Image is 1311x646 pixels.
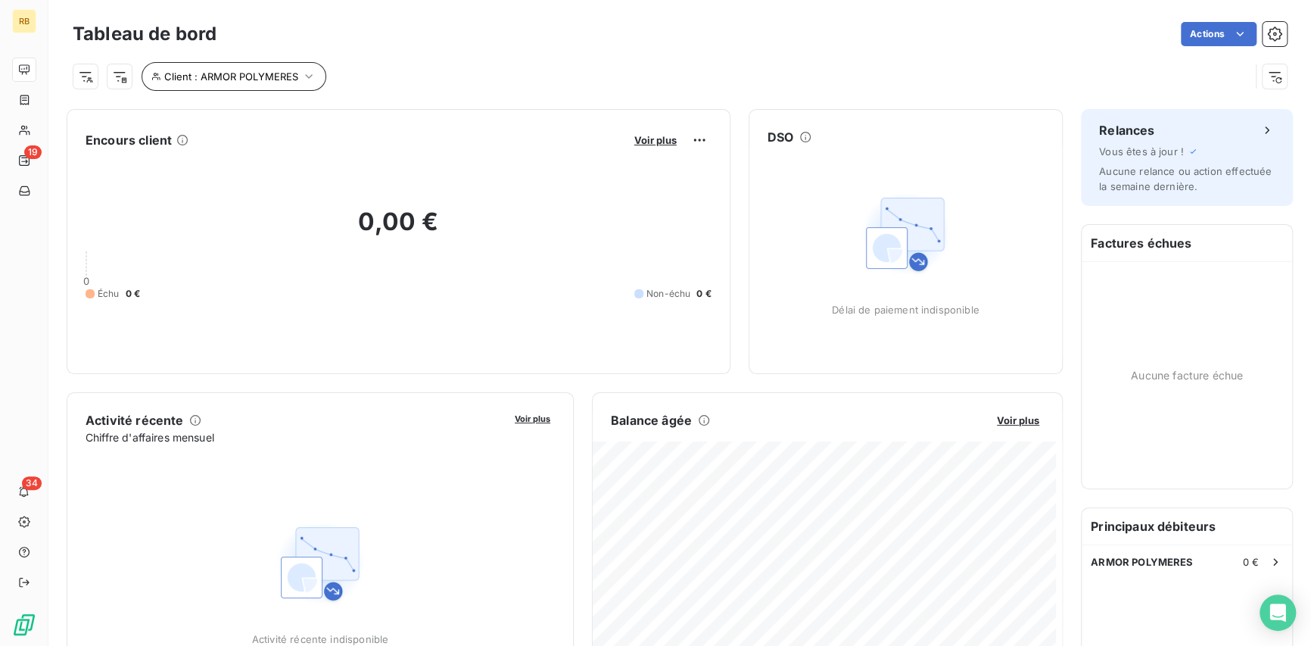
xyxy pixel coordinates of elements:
[24,145,42,159] span: 19
[1181,22,1257,46] button: Actions
[86,207,712,252] h2: 0,00 €
[611,411,692,429] h6: Balance âgée
[997,414,1039,426] span: Voir plus
[83,275,89,287] span: 0
[768,128,793,146] h6: DSO
[86,411,183,429] h6: Activité récente
[73,20,216,48] h3: Tableau de bord
[1243,556,1259,568] span: 0 €
[857,186,954,282] img: Empty state
[22,476,42,490] span: 34
[1131,367,1243,383] span: Aucune facture échue
[510,411,555,425] button: Voir plus
[252,633,388,645] span: Activité récente indisponible
[86,429,504,445] span: Chiffre d'affaires mensuel
[634,134,677,146] span: Voir plus
[142,62,326,91] button: Client : ARMOR POLYMERES
[1099,121,1154,139] h6: Relances
[1099,145,1184,158] span: Vous êtes à jour !
[98,287,120,301] span: Échu
[12,613,36,637] img: Logo LeanPay
[12,9,36,33] div: RB
[164,70,298,83] span: Client : ARMOR POLYMERES
[696,287,711,301] span: 0 €
[515,414,550,424] span: Voir plus
[1091,556,1193,568] span: ARMOR POLYMERES
[1082,508,1292,545] h6: Principaux débiteurs
[646,287,690,301] span: Non-échu
[832,304,979,316] span: Délai de paiement indisponible
[1082,225,1292,261] h6: Factures échues
[630,133,681,147] button: Voir plus
[272,515,369,612] img: Empty state
[1099,165,1272,192] span: Aucune relance ou action effectuée la semaine dernière.
[126,287,140,301] span: 0 €
[1260,595,1296,631] div: Open Intercom Messenger
[992,414,1044,427] button: Voir plus
[86,131,172,149] h6: Encours client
